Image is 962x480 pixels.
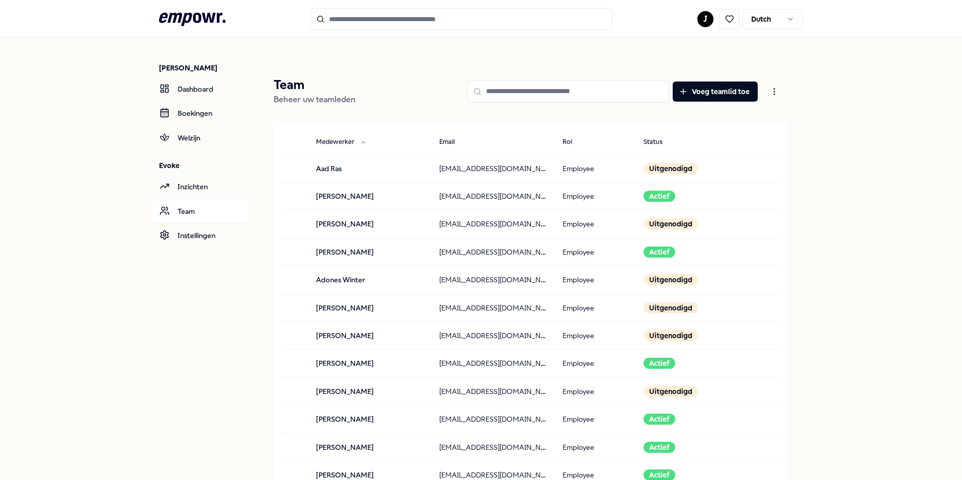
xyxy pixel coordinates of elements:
a: Boekingen [151,101,250,125]
div: Uitgenodigd [644,330,698,341]
td: Employee [554,322,636,349]
p: Team [274,77,356,93]
td: [PERSON_NAME] [308,377,431,405]
td: [PERSON_NAME] [308,350,431,377]
td: Employee [554,377,636,405]
td: Adones Winter [308,266,431,294]
div: Uitgenodigd [644,163,698,174]
td: [PERSON_NAME] [308,406,431,433]
button: Medewerker [308,132,374,152]
a: Instellingen [151,223,250,248]
p: Evoke [159,161,250,171]
div: Actief [644,247,675,258]
a: Team [151,199,250,223]
td: Employee [554,210,636,238]
td: Aad Ras [308,154,431,182]
td: [EMAIL_ADDRESS][DOMAIN_NAME] [431,154,554,182]
td: Employee [554,406,636,433]
td: [EMAIL_ADDRESS][DOMAIN_NAME] [431,322,554,349]
div: Actief [644,358,675,369]
div: Uitgenodigd [644,218,698,229]
div: Uitgenodigd [644,386,698,397]
a: Welzijn [151,126,250,150]
td: [EMAIL_ADDRESS][DOMAIN_NAME] [431,266,554,294]
td: [PERSON_NAME] [308,294,431,322]
p: [PERSON_NAME] [159,63,250,73]
button: Rol [554,132,592,152]
td: [EMAIL_ADDRESS][DOMAIN_NAME] [431,182,554,210]
a: Dashboard [151,77,250,101]
td: [PERSON_NAME] [308,238,431,266]
td: [EMAIL_ADDRESS][DOMAIN_NAME] [431,406,554,433]
td: [PERSON_NAME] [308,210,431,238]
td: [PERSON_NAME] [308,322,431,349]
button: J [697,11,713,27]
td: [EMAIL_ADDRESS][DOMAIN_NAME] [431,350,554,377]
div: Uitgenodigd [644,274,698,285]
td: Employee [554,266,636,294]
div: Uitgenodigd [644,302,698,313]
td: [PERSON_NAME] [308,182,431,210]
td: Employee [554,238,636,266]
button: Open menu [762,82,787,102]
input: Search for products, categories or subcategories [310,8,612,30]
a: Inzichten [151,175,250,199]
td: [EMAIL_ADDRESS][DOMAIN_NAME] [431,294,554,322]
div: Actief [644,191,675,202]
span: Beheer uw teamleden [274,95,356,104]
div: Actief [644,414,675,425]
button: Status [635,132,683,152]
button: Email [431,132,475,152]
button: Voeg teamlid toe [673,82,758,102]
td: Employee [554,294,636,322]
td: Employee [554,350,636,377]
td: [EMAIL_ADDRESS][DOMAIN_NAME] [431,210,554,238]
td: [EMAIL_ADDRESS][DOMAIN_NAME] [431,377,554,405]
td: [EMAIL_ADDRESS][DOMAIN_NAME] [431,238,554,266]
td: Employee [554,154,636,182]
td: Employee [554,182,636,210]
